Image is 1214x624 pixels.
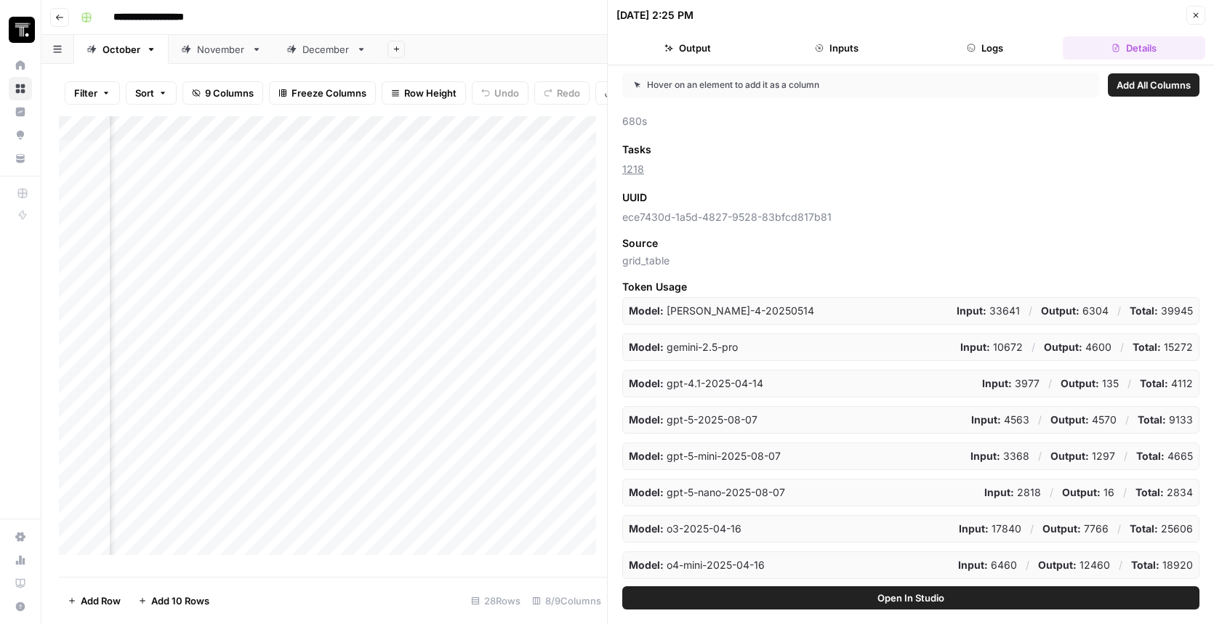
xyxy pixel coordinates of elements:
span: Add Row [81,593,121,608]
button: 9 Columns [182,81,263,105]
p: o3-2025-04-16 [629,522,741,536]
p: 33641 [957,304,1020,318]
button: Open In Studio [622,586,1199,609]
span: 9 Columns [205,86,254,100]
p: / [1048,376,1052,391]
div: [DATE] 2:25 PM [616,8,694,23]
p: 7766 [1042,522,1109,536]
strong: Input: [959,522,989,535]
span: ece7430d-1a5d-4827-9528-83bfcd817b81 [622,210,1199,224]
p: 17840 [959,522,1021,536]
p: 6304 [1041,304,1109,318]
p: 1297 [1050,449,1115,463]
span: Source [622,236,658,251]
span: Tasks [622,142,651,157]
span: Token Usage [622,280,1199,294]
span: Add All Columns [1117,78,1191,92]
strong: Model: [629,522,664,535]
strong: Output: [1062,486,1101,498]
p: 3977 [982,376,1040,391]
span: Open In Studio [877,591,944,605]
span: Add 10 Rows [151,593,209,608]
a: Usage [9,548,32,572]
div: Hover on an element to add it as a column [634,78,954,92]
p: gpt-4.1-2025-04-14 [629,376,763,391]
p: 135 [1061,376,1119,391]
p: / [1050,485,1053,500]
button: Inputs [765,36,909,60]
div: December [302,42,350,57]
p: claude-sonnet-4-20250514 [629,304,814,318]
p: / [1038,413,1042,427]
img: Thoughtspot Logo [9,17,35,43]
strong: Input: [970,450,1000,462]
p: / [1124,449,1127,463]
p: 4665 [1136,449,1193,463]
button: Add Row [59,589,129,612]
strong: Input: [957,304,986,317]
p: 2834 [1135,485,1193,500]
div: 8/9 Columns [526,589,607,612]
strong: Total: [1136,450,1165,462]
strong: Total: [1135,486,1164,498]
a: November [169,35,274,64]
button: Freeze Columns [269,81,376,105]
p: 6460 [958,558,1017,572]
span: Redo [557,86,580,100]
a: Learning Hub [9,572,32,595]
p: gpt-5-mini-2025-08-07 [629,449,781,463]
a: Settings [9,525,32,548]
a: Your Data [9,147,32,170]
strong: Output: [1041,304,1080,317]
button: Logs [914,36,1057,60]
strong: Input: [982,377,1012,389]
p: 18920 [1131,558,1193,572]
p: / [1026,558,1029,572]
button: Details [1063,36,1206,60]
p: / [1038,449,1042,463]
strong: Input: [971,413,1001,426]
p: 15272 [1133,340,1193,354]
span: Freeze Columns [292,86,366,100]
p: / [1120,340,1124,354]
strong: Total: [1131,559,1159,571]
span: UUID [622,190,647,205]
strong: Model: [629,413,664,426]
strong: Output: [1050,413,1089,426]
span: grid_table [622,254,1199,268]
p: / [1030,522,1034,536]
strong: Model: [629,377,664,389]
p: 9133 [1138,413,1193,427]
strong: Model: [629,450,664,462]
strong: Output: [1042,522,1081,535]
button: Sort [126,81,177,105]
span: 680s [622,114,1199,129]
p: / [1029,304,1032,318]
strong: Model: [629,559,664,571]
p: gpt-5-2025-08-07 [629,413,757,427]
p: / [1032,340,1035,354]
p: 10672 [960,340,1023,354]
span: Sort [135,86,154,100]
p: / [1119,558,1122,572]
p: gemini-2.5-pro [629,340,738,354]
strong: Total: [1133,341,1161,353]
strong: Total: [1140,377,1168,389]
strong: Output: [1044,341,1082,353]
p: 2818 [984,485,1041,500]
strong: Input: [960,341,990,353]
strong: Output: [1050,450,1089,462]
div: November [197,42,246,57]
button: Output [616,36,760,60]
p: 4570 [1050,413,1117,427]
span: Filter [74,86,97,100]
p: 39945 [1130,304,1193,318]
div: October [102,42,140,57]
p: / [1123,485,1127,500]
p: / [1127,376,1131,391]
a: 1218 [622,163,644,175]
p: gpt-5-nano-2025-08-07 [629,485,785,500]
p: / [1117,522,1121,536]
strong: Model: [629,486,664,498]
div: 28 Rows [465,589,526,612]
